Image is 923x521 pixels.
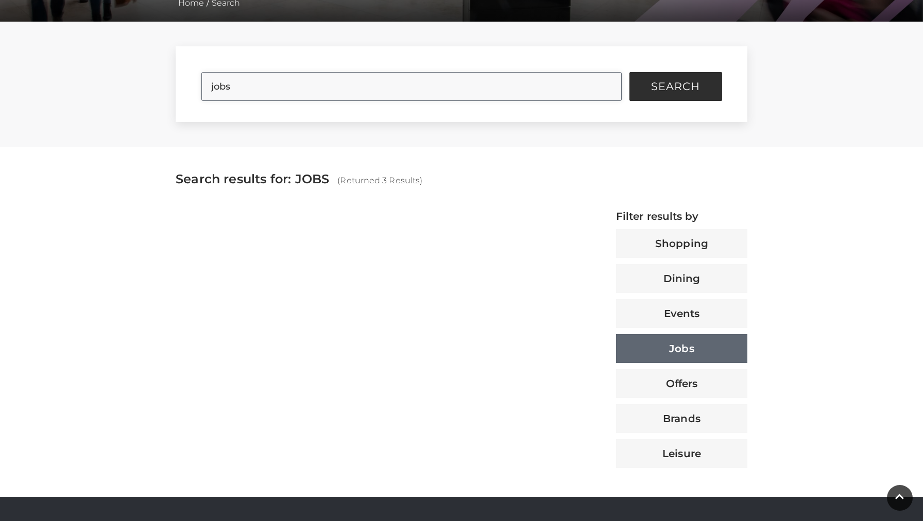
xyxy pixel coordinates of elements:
[616,210,747,222] h4: Filter results by
[616,229,747,258] button: Shopping
[616,369,747,398] button: Offers
[337,176,422,185] span: (Returned 3 Results)
[616,404,747,433] button: Brands
[176,171,329,186] span: Search results for: JOBS
[616,264,747,293] button: Dining
[629,72,722,101] button: Search
[616,299,747,328] button: Events
[616,439,747,468] button: Leisure
[201,72,622,101] input: Search Site
[651,81,700,92] span: Search
[616,334,747,363] button: Jobs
